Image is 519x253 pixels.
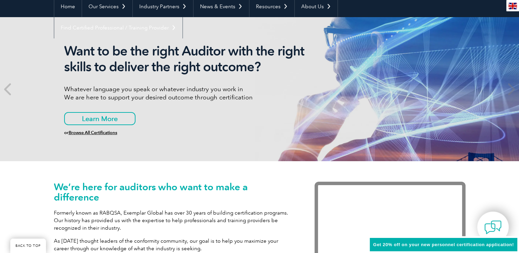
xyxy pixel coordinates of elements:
[10,239,46,253] a: BACK TO TOP
[54,209,294,232] p: Formerly known as RABQSA, Exemplar Global has over 30 years of building certification programs. O...
[54,17,182,38] a: Find Certified Professional / Training Provider
[64,112,135,125] a: Learn More
[484,219,502,236] img: contact-chat.png
[69,130,117,135] a: Browse All Certifications
[64,130,321,135] h6: or
[64,85,321,101] p: Whatever language you speak or whatever industry you work in We are here to support your desired ...
[64,43,321,75] h2: Want to be the right Auditor with the right skills to deliver the right outcome?
[508,3,517,9] img: en
[54,237,294,252] p: As [DATE] thought leaders of the conformity community, our goal is to help you maximize your care...
[54,182,294,202] h1: We’re here for auditors who want to make a difference
[373,242,514,247] span: Get 20% off on your new personnel certification application!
